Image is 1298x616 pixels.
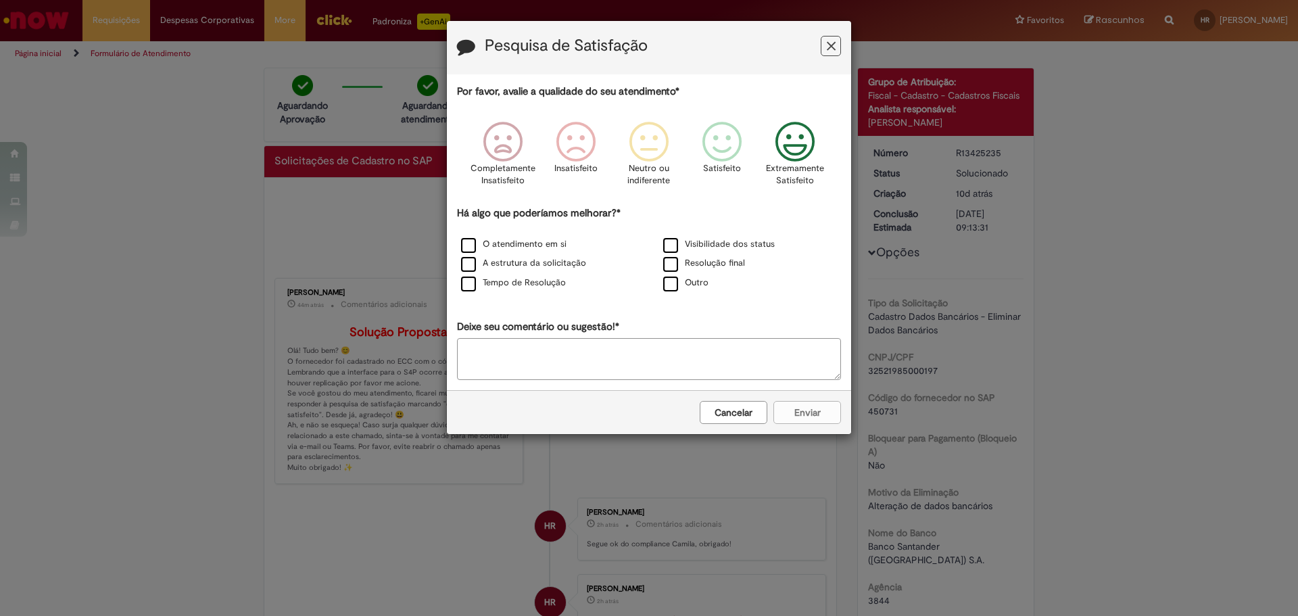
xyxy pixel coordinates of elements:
div: Satisfeito [688,112,756,204]
label: Tempo de Resolução [461,277,566,289]
div: Há algo que poderíamos melhorar?* [457,206,841,293]
label: O atendimento em si [461,238,567,251]
div: Completamente Insatisfeito [468,112,537,204]
label: A estrutura da solicitação [461,257,586,270]
p: Extremamente Satisfeito [766,162,824,187]
button: Cancelar [700,401,767,424]
p: Neutro ou indiferente [625,162,673,187]
label: Deixe seu comentário ou sugestão!* [457,320,619,334]
label: Visibilidade dos status [663,238,775,251]
p: Insatisfeito [554,162,598,175]
label: Resolução final [663,257,745,270]
label: Outro [663,277,708,289]
p: Satisfeito [703,162,741,175]
p: Completamente Insatisfeito [471,162,535,187]
div: Extremamente Satisfeito [761,112,830,204]
label: Pesquisa de Satisfação [485,37,648,55]
div: Insatisfeito [542,112,610,204]
div: Neutro ou indiferente [615,112,683,204]
label: Por favor, avalie a qualidade do seu atendimento* [457,85,679,99]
